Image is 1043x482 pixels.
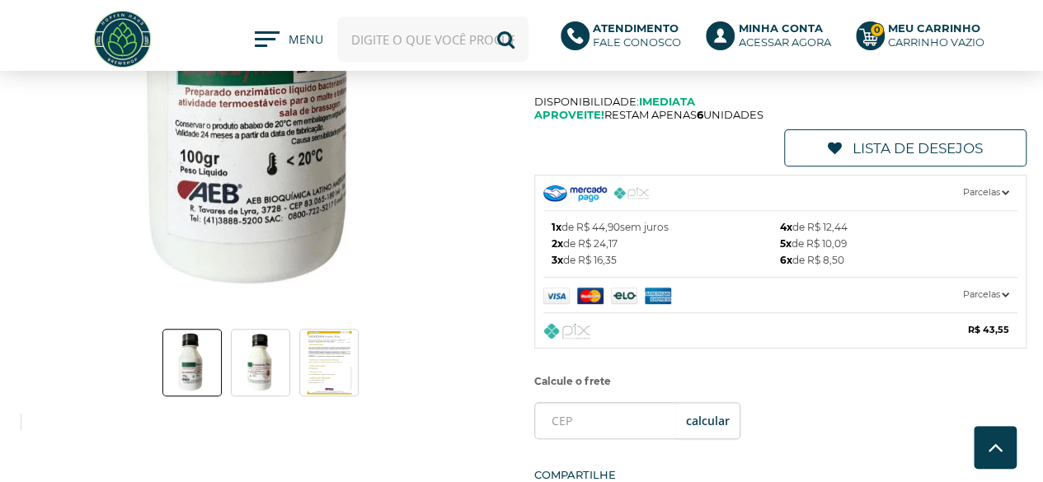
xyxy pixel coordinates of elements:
[534,402,740,439] input: CEP
[552,236,618,252] span: de R$ 24,17
[232,332,289,394] img: Enzima Endozym Brewmix Plus - 100g - Imagem 2
[552,219,669,236] span: de R$ 44,90 sem juros
[163,331,221,394] img: Enzima Endozym Brewmix Plus - 100g - Imagem 1
[299,329,359,396] a: Enzima Endozym Brewmix Plus - 100g - Imagem 3
[738,21,822,35] b: Minha Conta
[255,31,321,48] button: MENU
[543,175,1017,210] a: Parcelas
[780,252,844,269] span: de R$ 8,50
[780,254,792,266] b: 6x
[543,323,590,339] img: Pix
[231,329,290,396] a: Enzima Endozym Brewmix Plus - 100g - Imagem 2
[552,252,617,269] span: de R$ 16,35
[738,21,830,49] p: Acessar agora
[888,35,984,49] div: Carrinho Vazio
[784,129,1027,166] a: Lista de Desejos
[706,21,839,58] a: Minha ContaAcessar agora
[676,402,740,439] button: OK
[561,21,690,58] a: AtendimentoFale conosco
[780,221,792,233] b: 4x
[543,288,704,304] img: Mercado Pago
[552,254,563,266] b: 3x
[162,329,222,396] a: Enzima Endozym Brewmix Plus - 100g - Imagem 1
[543,278,1017,312] a: Parcelas
[593,21,681,49] p: Fale conosco
[613,187,649,199] img: PIX
[963,286,1009,303] span: Parcelas
[483,16,529,62] button: Buscar
[697,108,703,121] b: 6
[552,221,561,233] b: 1x
[780,236,847,252] span: de R$ 10,09
[92,8,153,70] img: Hopfen Haus BrewShop
[534,108,1027,121] span: Restam apenas unidades
[780,237,792,250] b: 5x
[639,95,695,108] b: Imediata
[337,16,529,62] input: Digite o que você procura
[534,95,1027,108] span: Disponibilidade:
[593,21,679,35] b: Atendimento
[963,184,1009,201] span: Parcelas
[888,21,980,35] b: Meu Carrinho
[543,185,607,202] img: Mercado Pago Checkout PRO
[306,330,352,395] img: Enzima Endozym Brewmix Plus - 100g - Imagem 3
[552,237,563,250] b: 2x
[870,23,884,37] strong: 0
[289,31,321,56] span: MENU
[968,321,1009,339] b: R$ 43,55
[780,219,848,236] span: de R$ 12,44
[534,108,604,121] b: Aproveite!
[534,369,1027,394] label: Calcule o frete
